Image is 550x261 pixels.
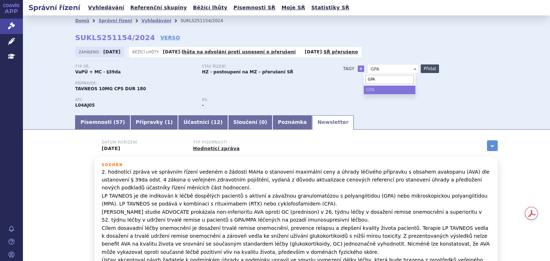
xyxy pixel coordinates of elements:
[167,119,170,125] span: 1
[75,69,121,74] strong: VaPÚ + MC - §39da
[141,18,171,23] a: Vyhledávání
[358,66,364,72] a: +
[75,103,95,108] strong: AVAKOPAN
[231,3,278,13] a: Písemnosti SŘ
[98,18,132,23] a: Správní řízení
[178,115,228,130] a: Účastníci (12)
[75,18,89,23] a: Domů
[102,146,184,151] p: [DATE]
[202,103,204,108] strong: -
[182,49,296,54] a: lhůta na odvolání proti usnesení o přerušení
[86,3,126,13] a: Vyhledávání
[202,69,293,74] strong: HZ - postoupení na MZ – přerušení SŘ
[23,3,86,13] h2: Správní řízení
[75,81,329,86] p: Přípravek:
[75,115,130,130] a: Písemnosti (57)
[191,3,230,13] a: Běžící lhůty
[272,115,312,130] a: Poznámka
[132,49,161,55] span: Běžící lhůty:
[305,49,358,55] p: -
[193,140,275,145] h3: Typ písemnosti
[305,49,322,54] strong: [DATE]
[75,98,195,102] p: ATC:
[228,115,272,130] a: Sloučení (0)
[180,15,232,26] li: SUKLS251154/2024
[309,3,351,13] a: Statistiky SŘ
[79,49,101,55] span: Zahájeno:
[128,3,189,13] a: Referenční skupiny
[202,98,322,102] p: RS:
[421,64,439,73] button: Přidat
[193,146,240,151] a: Hodnotící zpráva
[102,163,491,167] h3: Souhrn
[160,34,180,41] a: VERSO
[75,64,195,69] p: Typ SŘ:
[202,64,322,69] p: Stav řízení:
[163,49,180,54] strong: [DATE]
[163,49,296,55] p: -
[75,33,155,42] strong: SUKLS251154/2024
[116,119,122,125] span: 57
[103,49,121,54] strong: [DATE]
[312,115,354,130] a: Newsletter
[261,119,265,125] span: 0
[367,64,419,73] span: GPA
[279,3,307,13] a: Moje SŘ
[75,86,146,91] span: TAVNEOS 10MG CPS DUR 180
[487,140,498,151] a: zobrazit vše
[343,64,354,73] h3: Tagy
[130,115,178,130] a: Přípravky (1)
[102,140,184,145] h3: Datum pořízení
[324,49,358,54] a: SŘ přerušeno
[368,64,419,74] span: GPA
[213,119,220,125] span: 12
